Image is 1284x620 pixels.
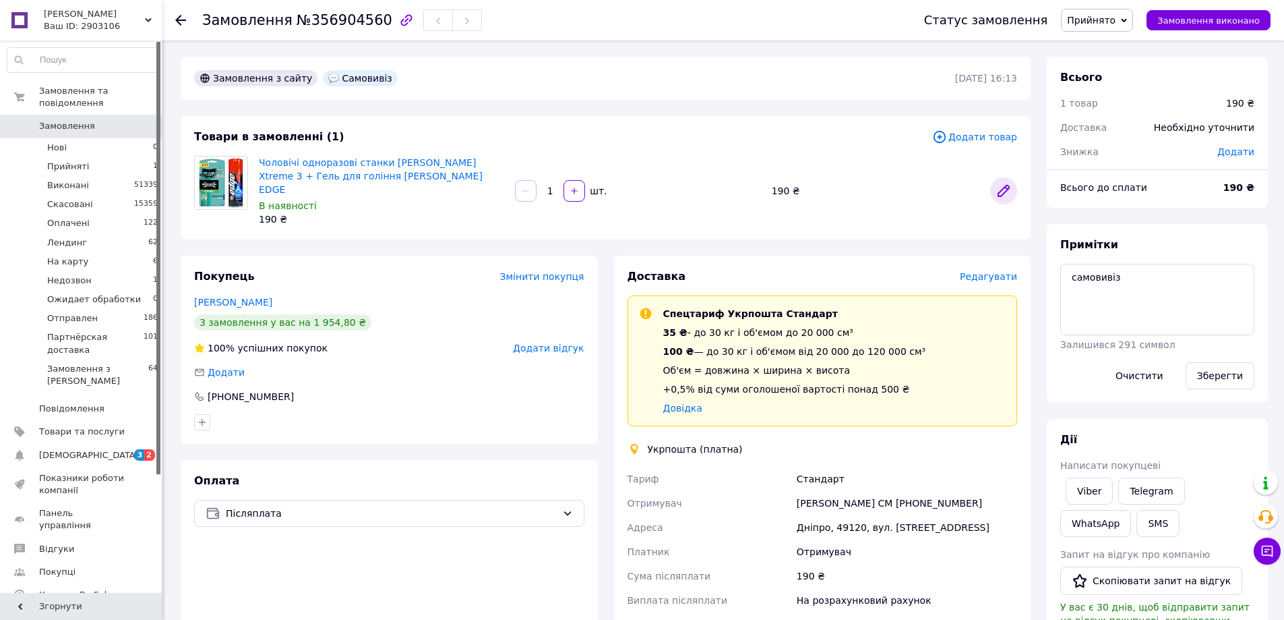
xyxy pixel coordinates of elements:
span: Товари та послуги [39,426,125,438]
span: Редагувати [960,271,1017,282]
span: 3 [134,449,145,461]
div: — до 30 кг і об'ємом від 20 000 до 120 000 см³ [663,345,926,358]
div: Дніпро, 49120, вул. [STREET_ADDRESS] [794,515,1020,540]
div: Отримувач [794,540,1020,564]
span: Додати відгук [513,343,584,354]
div: [PERSON_NAME] СМ [PHONE_NUMBER] [794,491,1020,515]
span: 1 товар [1060,98,1098,109]
span: 0 [153,293,158,306]
span: Виплата післяплати [628,595,728,606]
div: Самовивіз [323,70,397,86]
span: Партнёрская доставка [47,331,144,356]
div: +0,5% від суми оголошеної вартості понад 500 ₴ [663,383,926,396]
span: Отправлен [47,312,98,325]
span: Нові [47,142,67,154]
span: Всього до сплати [1060,182,1147,193]
span: Панель управління [39,507,125,532]
span: Оплачені [47,217,90,229]
span: Отримувач [628,498,682,509]
span: Знижка [1060,146,1099,157]
span: Додати [208,367,245,378]
button: Замовлення виконано [1147,10,1271,30]
span: 100 ₴ [663,346,694,357]
span: Прийнято [1067,15,1115,26]
span: 64 [148,363,158,387]
button: SMS [1136,510,1180,537]
span: Післяплата [226,506,557,521]
div: 190 ₴ [794,564,1020,588]
span: Покупець [194,270,255,283]
div: шт. [586,184,608,198]
span: Прийняті [47,161,89,173]
span: Всього [1060,71,1102,84]
span: Доставка [1060,122,1107,133]
span: Замовлення [39,120,95,132]
div: Стандарт [794,467,1020,491]
span: Показники роботи компанії [39,472,125,497]
span: Дії [1060,433,1077,446]
span: Замовлення з [PERSON_NAME] [47,363,148,387]
span: Доставка [628,270,686,283]
div: Об'єм = довжина × ширина × висота [663,364,926,377]
span: Змінити покупця [500,271,584,282]
time: [DATE] 16:13 [955,73,1017,84]
span: 51339 [134,179,158,192]
div: Укрпошта (платна) [644,443,746,456]
span: Додати [1217,146,1254,157]
div: На розрахунковий рахунок [794,588,1020,613]
span: 101 [144,331,158,356]
span: Оплата [194,474,239,487]
span: Лендинг [47,237,87,249]
div: успішних покупок [194,341,328,355]
span: Покупці [39,566,75,578]
span: 0 [153,142,158,154]
span: Платник [628,546,670,557]
div: Повернутися назад [175,13,186,27]
span: 15359 [134,198,158,210]
span: Написати покупцеві [1060,460,1161,471]
span: Каталог ProSale [39,589,112,601]
button: Зберегти [1186,362,1254,389]
span: Недозвон [47,275,92,287]
div: - до 30 кг і об'ємом до 20 000 см³ [663,326,926,339]
span: Повідомлення [39,403,104,415]
div: Необхідно уточнити [1146,113,1262,142]
span: Виконані [47,179,89,192]
span: Додати товар [932,130,1017,144]
span: Ожидает обработки [47,293,141,306]
button: Чат з покупцем [1254,538,1281,565]
span: 2 [144,449,155,461]
span: Замовлення виконано [1157,16,1260,26]
span: 6 [153,256,158,268]
div: 190 ₴ [259,213,504,226]
a: [PERSON_NAME] [194,297,272,308]
a: WhatsApp [1060,510,1131,537]
b: 190 ₴ [1223,182,1254,193]
span: Спецтариф Укрпошта Стандарт [663,308,838,319]
div: Ваш ID: 2903106 [44,20,162,32]
span: [DEMOGRAPHIC_DATA] [39,449,139,461]
span: На карту [47,256,88,268]
a: Редагувати [990,177,1017,204]
div: 190 ₴ [1226,96,1254,110]
span: Замовлення та повідомлення [39,85,162,109]
div: 190 ₴ [766,181,985,200]
img: :speech_balloon: [328,73,339,84]
input: Пошук [7,48,158,72]
span: 35 ₴ [663,327,687,338]
img: Чоловічі одноразові станки Wilkinson Sword Xtreme 3 + Гель для гоління Wilkinson Sword EDGE [195,157,247,209]
span: Відгуки [39,543,74,555]
span: Замовлення [202,12,293,28]
div: Замовлення з сайту [194,70,317,86]
button: Очистити [1104,362,1175,389]
span: 62 [148,237,158,249]
span: Примітки [1060,238,1118,251]
a: Telegram [1118,478,1184,505]
a: Довідка [663,403,702,414]
div: Статус замовлення [924,13,1048,27]
span: Запит на відгук про компанію [1060,549,1210,560]
span: 1 [153,275,158,287]
a: Чоловічі одноразові станки [PERSON_NAME] Xtreme 3 + Гель для гоління [PERSON_NAME] EDGE [259,157,483,195]
span: Сума післяплати [628,571,711,582]
a: Viber [1066,478,1113,505]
